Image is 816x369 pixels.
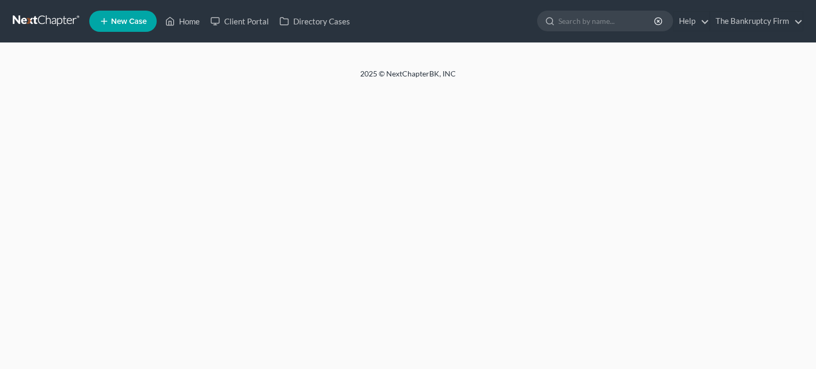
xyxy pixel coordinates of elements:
a: Help [674,12,709,31]
a: Home [160,12,205,31]
a: The Bankruptcy Firm [710,12,803,31]
div: 2025 © NextChapterBK, INC [105,68,711,88]
a: Client Portal [205,12,274,31]
a: Directory Cases [274,12,355,31]
input: Search by name... [558,11,656,31]
span: New Case [111,18,147,25]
